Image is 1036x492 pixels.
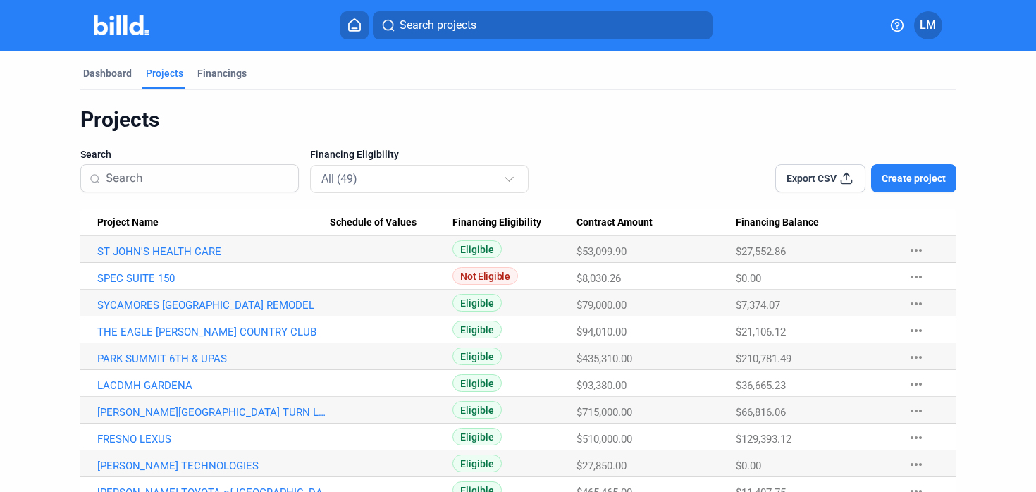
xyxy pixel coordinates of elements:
span: $21,106.12 [736,326,786,338]
img: Billd Company Logo [94,15,149,35]
a: SYCAMORES [GEOGRAPHIC_DATA] REMODEL [97,299,330,312]
div: Financings [197,66,247,80]
span: $7,374.07 [736,299,780,312]
span: Search projects [400,17,476,34]
span: $53,099.90 [576,245,627,258]
a: ST JOHN'S HEALTH CARE [97,245,330,258]
span: Schedule of Values [330,216,417,229]
span: $715,000.00 [576,406,632,419]
mat-icon: more_horiz [908,349,925,366]
span: Financing Eligibility [310,147,399,161]
span: $0.00 [736,460,761,472]
span: $36,665.23 [736,379,786,392]
span: $0.00 [736,272,761,285]
mat-icon: more_horiz [908,269,925,285]
span: $129,393.12 [736,433,791,445]
span: Eligible [452,401,502,419]
span: Financing Eligibility [452,216,541,229]
span: Not Eligible [452,267,517,285]
span: Contract Amount [576,216,653,229]
button: Export CSV [775,164,865,192]
div: Contract Amount [576,216,736,229]
a: SPEC SUITE 150 [97,272,330,285]
a: [PERSON_NAME][GEOGRAPHIC_DATA] TURN LEFT [97,406,330,419]
span: Financing Balance [736,216,819,229]
span: $435,310.00 [576,352,632,365]
span: Eligible [452,348,502,365]
div: Financing Balance [736,216,894,229]
mat-select-trigger: All (49) [321,172,357,185]
span: Eligible [452,294,502,312]
a: PARK SUMMIT 6TH & UPAS [97,352,330,365]
mat-icon: more_horiz [908,456,925,473]
mat-icon: more_horiz [908,402,925,419]
div: Projects [80,106,956,133]
span: $27,850.00 [576,460,627,472]
span: $66,816.06 [736,406,786,419]
div: Project Name [97,216,330,229]
a: THE EAGLE [PERSON_NAME] COUNTRY CLUB [97,326,330,338]
mat-icon: more_horiz [908,376,925,393]
mat-icon: more_horiz [908,429,925,446]
span: $94,010.00 [576,326,627,338]
span: Search [80,147,111,161]
a: FRESNO LEXUS [97,433,330,445]
mat-icon: more_horiz [908,295,925,312]
span: $510,000.00 [576,433,632,445]
span: Project Name [97,216,159,229]
span: Eligible [452,374,502,392]
button: Create project [871,164,956,192]
span: LM [920,17,936,34]
span: $27,552.86 [736,245,786,258]
span: Eligible [452,455,502,472]
span: Eligible [452,321,502,338]
span: Create project [882,171,946,185]
input: Search [106,164,290,193]
span: $8,030.26 [576,272,621,285]
div: Schedule of Values [330,216,453,229]
button: Search projects [373,11,713,39]
div: Financing Eligibility [452,216,576,229]
span: Eligible [452,240,502,258]
div: Dashboard [83,66,132,80]
span: $93,380.00 [576,379,627,392]
mat-icon: more_horiz [908,322,925,339]
span: $79,000.00 [576,299,627,312]
div: Projects [146,66,183,80]
mat-icon: more_horiz [908,242,925,259]
span: $210,781.49 [736,352,791,365]
span: Eligible [452,428,502,445]
span: Export CSV [787,171,837,185]
a: LACDMH GARDENA [97,379,330,392]
button: LM [914,11,942,39]
a: [PERSON_NAME] TECHNOLOGIES [97,460,330,472]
